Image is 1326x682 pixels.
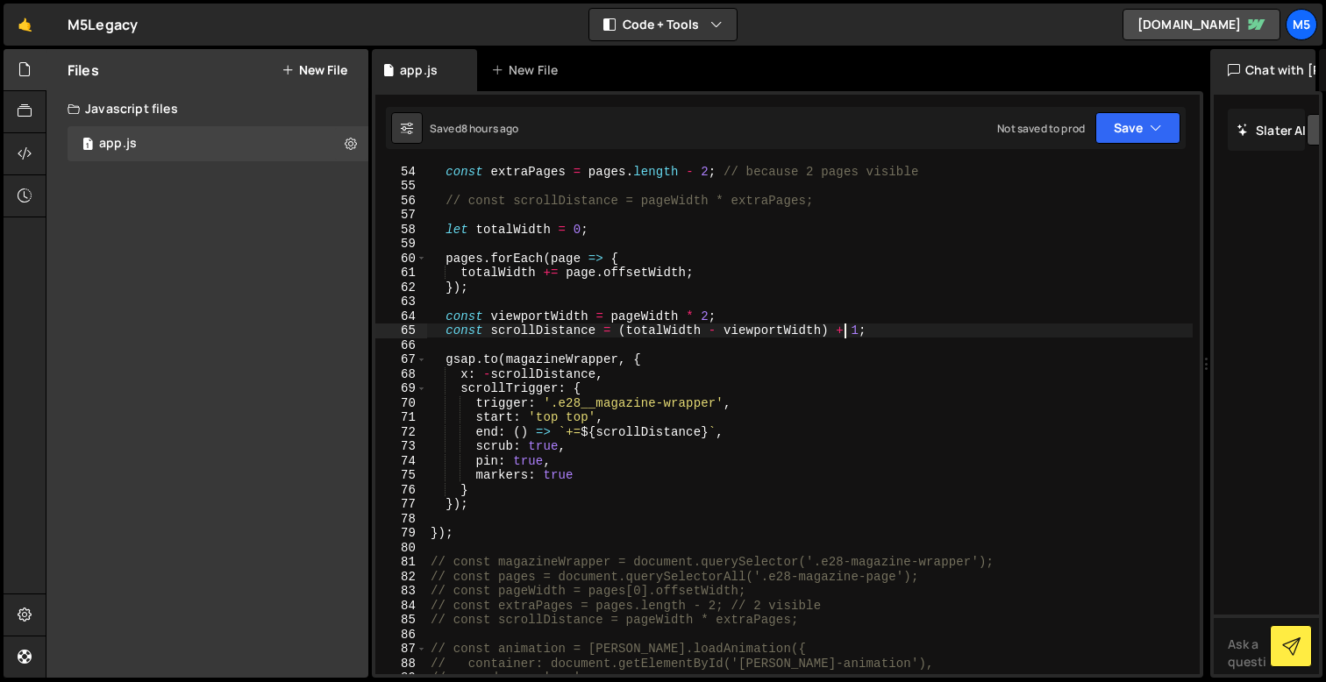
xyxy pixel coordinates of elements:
[375,584,427,599] div: 83
[375,338,427,353] div: 66
[375,266,427,281] div: 61
[375,165,427,180] div: 54
[4,4,46,46] a: 🤙
[375,512,427,527] div: 78
[375,468,427,483] div: 75
[375,281,427,295] div: 62
[375,599,427,614] div: 84
[375,541,427,556] div: 80
[375,223,427,238] div: 58
[375,425,427,440] div: 72
[375,526,427,541] div: 79
[375,208,427,223] div: 57
[375,381,427,396] div: 69
[46,91,368,126] div: Javascript files
[997,121,1085,136] div: Not saved to prod
[375,628,427,643] div: 86
[375,237,427,252] div: 59
[375,179,427,194] div: 55
[375,454,427,469] div: 74
[68,60,99,80] h2: Files
[375,613,427,628] div: 85
[491,61,565,79] div: New File
[375,410,427,425] div: 71
[1095,112,1180,144] button: Save
[375,396,427,411] div: 70
[375,352,427,367] div: 67
[375,657,427,671] div: 88
[400,61,438,79] div: app.js
[375,252,427,266] div: 60
[375,555,427,570] div: 81
[375,295,427,309] div: 63
[282,63,347,77] button: New File
[68,14,138,35] div: M5Legacy
[375,642,427,657] div: 87
[68,126,368,161] div: app.js
[1237,122,1307,139] h2: Slater AI
[1123,9,1280,40] a: [DOMAIN_NAME]
[375,323,427,338] div: 65
[375,497,427,512] div: 77
[375,483,427,498] div: 76
[375,309,427,324] div: 64
[375,194,427,209] div: 56
[589,9,737,40] button: Code + Tools
[461,121,519,136] div: 8 hours ago
[1210,49,1315,91] div: Chat with [PERSON_NAME]
[375,367,427,382] div: 68
[1286,9,1317,40] a: M5
[430,121,519,136] div: Saved
[82,139,93,153] span: 1
[375,439,427,454] div: 73
[99,136,137,152] div: app.js
[375,570,427,585] div: 82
